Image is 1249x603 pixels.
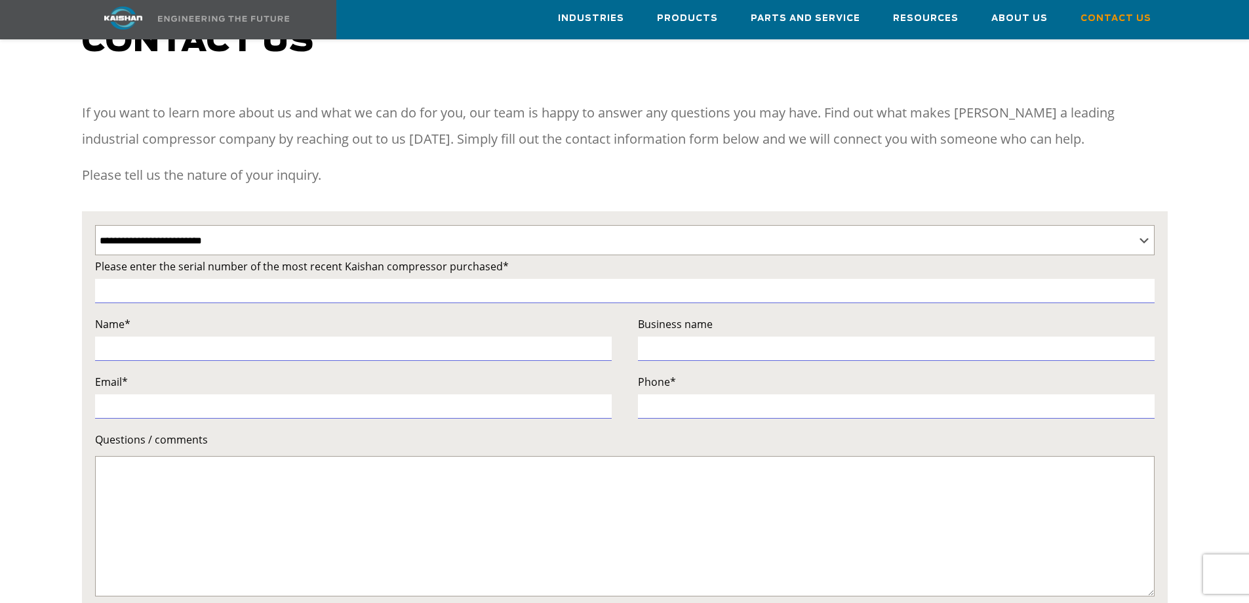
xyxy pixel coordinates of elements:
[657,1,718,36] a: Products
[638,315,1155,333] label: Business name
[95,257,1155,276] label: Please enter the serial number of the most recent Kaishan compressor purchased*
[82,26,314,58] span: Contact us
[1080,11,1151,26] span: Contact Us
[751,11,860,26] span: Parts and Service
[751,1,860,36] a: Parts and Service
[893,1,959,36] a: Resources
[1080,1,1151,36] a: Contact Us
[657,11,718,26] span: Products
[558,11,624,26] span: Industries
[893,11,959,26] span: Resources
[82,162,1168,188] p: Please tell us the nature of your inquiry.
[95,373,612,391] label: Email*
[95,315,612,333] label: Name*
[991,11,1048,26] span: About Us
[82,100,1168,152] p: If you want to learn more about us and what we can do for you, our team is happy to answer any qu...
[158,16,289,22] img: Engineering the future
[74,7,172,30] img: kaishan logo
[638,373,1155,391] label: Phone*
[558,1,624,36] a: Industries
[991,1,1048,36] a: About Us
